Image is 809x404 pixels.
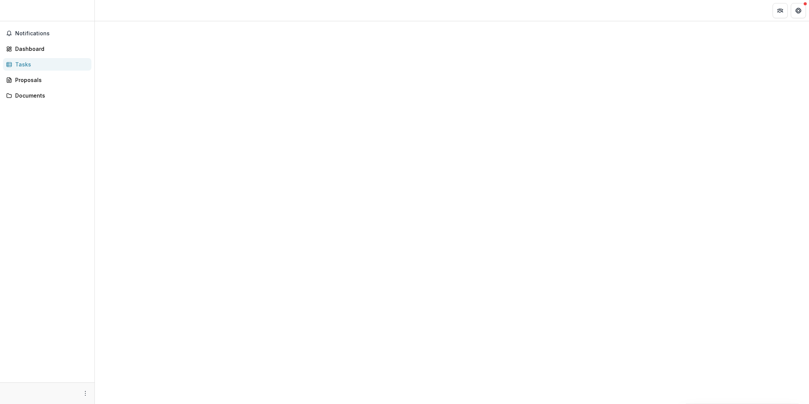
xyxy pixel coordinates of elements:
button: Partners [773,3,788,18]
button: Notifications [3,27,91,39]
a: Dashboard [3,43,91,55]
div: Dashboard [15,45,85,53]
div: Tasks [15,60,85,68]
div: Proposals [15,76,85,84]
button: More [81,389,90,398]
div: Documents [15,92,85,99]
a: Tasks [3,58,91,71]
a: Proposals [3,74,91,86]
a: Documents [3,89,91,102]
button: Get Help [791,3,806,18]
span: Notifications [15,30,88,37]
